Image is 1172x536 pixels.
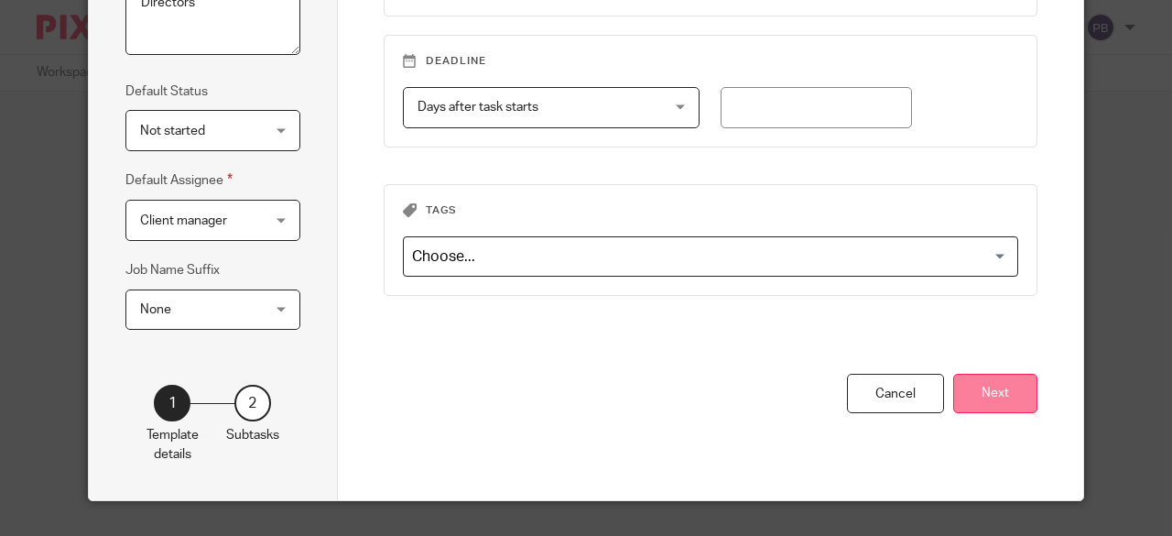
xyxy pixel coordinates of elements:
span: Not started [140,125,205,137]
button: Next [953,374,1037,413]
label: Default Status [125,82,208,101]
span: Days after task starts [418,101,538,114]
label: Default Assignee [125,170,233,191]
h3: Deadline [403,54,1019,69]
p: Subtasks [226,426,279,444]
div: Cancel [847,374,944,413]
div: 2 [234,385,271,421]
span: None [140,303,171,316]
div: 1 [154,385,190,421]
p: Template details [146,426,199,464]
label: Job Name Suffix [125,261,220,279]
span: Client manager [140,214,227,227]
h3: Tags [403,203,1019,218]
input: Search for option [406,241,1008,273]
div: Search for option [403,236,1019,278]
